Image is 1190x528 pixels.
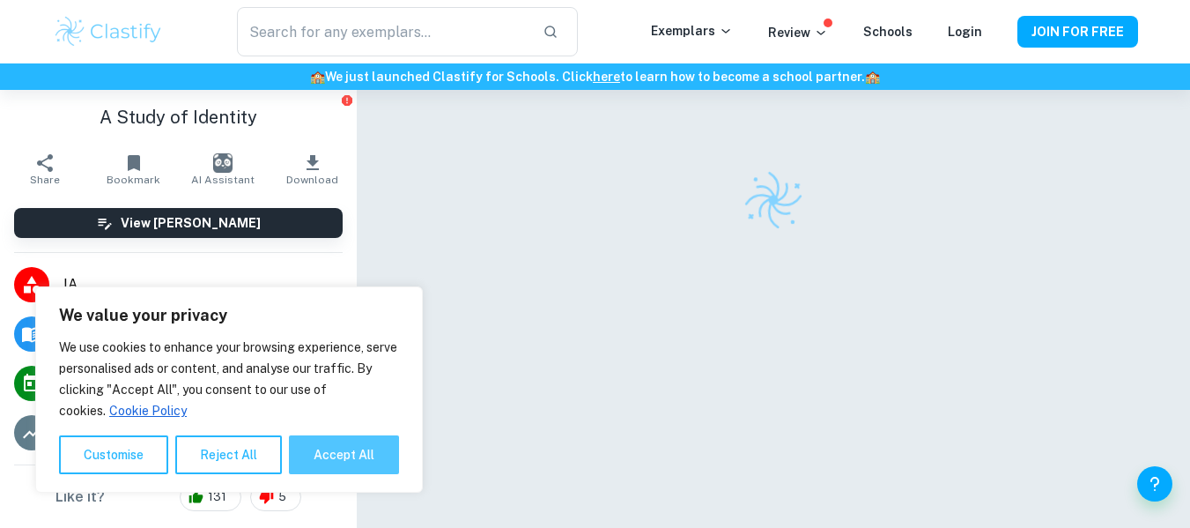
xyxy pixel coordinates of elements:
p: Exemplars [651,21,733,41]
span: Bookmark [107,174,160,186]
p: We value your privacy [59,305,399,326]
span: Download [286,174,338,186]
h6: We just launched Clastify for Schools. Click to learn how to become a school partner. [4,67,1186,86]
img: Clastify logo [739,166,808,234]
button: Reject All [175,435,282,474]
button: Report issue [340,93,353,107]
button: JOIN FOR FREE [1017,16,1138,48]
button: Help and Feedback [1137,466,1172,502]
p: Review [768,23,828,42]
span: AI Assistant [191,174,255,186]
button: Accept All [289,435,399,474]
div: 131 [180,483,241,511]
a: Schools [863,25,913,39]
button: Customise [59,435,168,474]
button: AI Assistant [179,145,268,194]
h1: A Study of Identity [14,104,343,130]
a: Cookie Policy [108,403,188,419]
span: 🏫 [310,70,325,84]
button: Bookmark [89,145,178,194]
img: AI Assistant [213,153,233,173]
a: here [593,70,620,84]
span: Share [30,174,60,186]
img: Clastify logo [53,14,165,49]
span: IA [63,274,343,295]
h6: Like it? [55,487,105,508]
span: 🏫 [865,70,880,84]
span: 131 [198,488,236,506]
a: Login [948,25,982,39]
h6: View [PERSON_NAME] [121,213,261,233]
div: 5 [250,483,301,511]
button: Download [268,145,357,194]
span: 5 [269,488,296,506]
div: We value your privacy [35,286,423,493]
p: We use cookies to enhance your browsing experience, serve personalised ads or content, and analys... [59,337,399,421]
button: View [PERSON_NAME] [14,208,343,238]
input: Search for any exemplars... [237,7,528,56]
